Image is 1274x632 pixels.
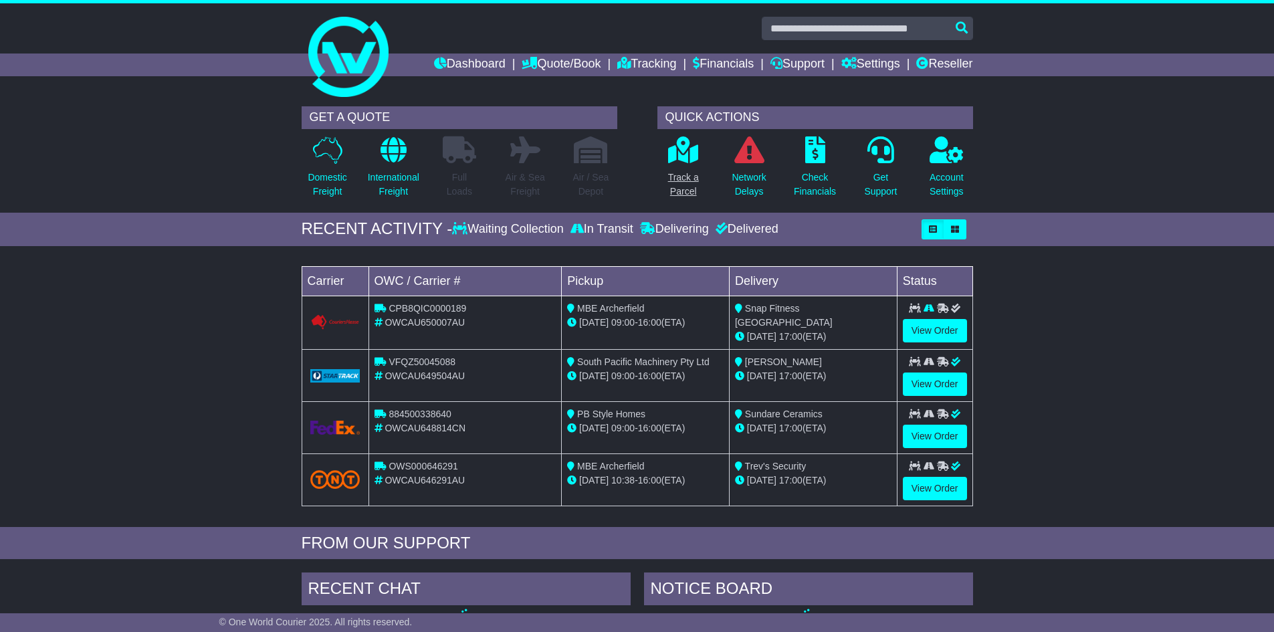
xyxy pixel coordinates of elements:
[389,461,458,471] span: OWS000646291
[903,319,967,342] a: View Order
[302,572,631,609] div: RECENT CHAT
[644,572,973,609] div: NOTICE BOARD
[577,409,645,419] span: PB Style Homes
[668,171,699,199] p: Track a Parcel
[567,369,724,383] div: - (ETA)
[367,136,420,206] a: InternationalFreight
[577,303,644,314] span: MBE Archerfield
[617,54,676,76] a: Tracking
[310,470,360,488] img: TNT_Domestic.png
[729,266,897,296] td: Delivery
[434,54,506,76] a: Dashboard
[864,171,897,199] p: Get Support
[302,266,368,296] td: Carrier
[385,317,465,328] span: OWCAU650007AU
[385,371,465,381] span: OWCAU649504AU
[567,473,724,488] div: - (ETA)
[745,409,823,419] span: Sundare Ceramics
[731,136,766,206] a: NetworkDelays
[579,475,609,486] span: [DATE]
[307,136,347,206] a: DomesticFreight
[735,330,891,344] div: (ETA)
[638,371,661,381] span: 16:00
[657,106,973,129] div: QUICK ACTIONS
[579,317,609,328] span: [DATE]
[903,425,967,448] a: View Order
[567,222,637,237] div: In Transit
[637,222,712,237] div: Delivering
[389,303,466,314] span: CPB8QIC0000189
[219,617,413,627] span: © One World Courier 2025. All rights reserved.
[302,219,453,239] div: RECENT ACTIVITY -
[779,423,803,433] span: 17:00
[452,222,566,237] div: Waiting Collection
[638,317,661,328] span: 16:00
[793,136,837,206] a: CheckFinancials
[611,371,635,381] span: 09:00
[506,171,545,199] p: Air & Sea Freight
[747,331,776,342] span: [DATE]
[735,473,891,488] div: (ETA)
[735,303,833,328] span: Snap Fitness [GEOGRAPHIC_DATA]
[693,54,754,76] a: Financials
[308,171,346,199] p: Domestic Freight
[903,477,967,500] a: View Order
[573,171,609,199] p: Air / Sea Depot
[779,475,803,486] span: 17:00
[916,54,972,76] a: Reseller
[863,136,897,206] a: GetSupport
[567,316,724,330] div: - (ETA)
[310,421,360,435] img: GetCarrierServiceLogo
[302,534,973,553] div: FROM OUR SUPPORT
[385,423,465,433] span: OWCAU648814CN
[310,369,360,383] img: GetCarrierServiceLogo
[747,371,776,381] span: [DATE]
[929,136,964,206] a: AccountSettings
[735,421,891,435] div: (ETA)
[522,54,601,76] a: Quote/Book
[770,54,825,76] a: Support
[745,356,822,367] span: [PERSON_NAME]
[577,356,710,367] span: South Pacific Machinery Pty Ltd
[567,421,724,435] div: - (ETA)
[779,331,803,342] span: 17:00
[389,409,451,419] span: 884500338640
[779,371,803,381] span: 17:00
[732,171,766,199] p: Network Delays
[667,136,700,206] a: Track aParcel
[577,461,644,471] span: MBE Archerfield
[368,266,562,296] td: OWC / Carrier #
[302,106,617,129] div: GET A QUOTE
[930,171,964,199] p: Account Settings
[611,475,635,486] span: 10:38
[638,423,661,433] span: 16:00
[310,314,360,330] img: GetCarrierServiceLogo
[903,373,967,396] a: View Order
[385,475,465,486] span: OWCAU646291AU
[611,423,635,433] span: 09:00
[745,461,807,471] span: Trev's Security
[897,266,972,296] td: Status
[562,266,730,296] td: Pickup
[735,369,891,383] div: (ETA)
[579,371,609,381] span: [DATE]
[638,475,661,486] span: 16:00
[368,171,419,199] p: International Freight
[747,423,776,433] span: [DATE]
[611,317,635,328] span: 09:00
[841,54,900,76] a: Settings
[389,356,455,367] span: VFQZ50045088
[579,423,609,433] span: [DATE]
[794,171,836,199] p: Check Financials
[712,222,778,237] div: Delivered
[747,475,776,486] span: [DATE]
[443,171,476,199] p: Full Loads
